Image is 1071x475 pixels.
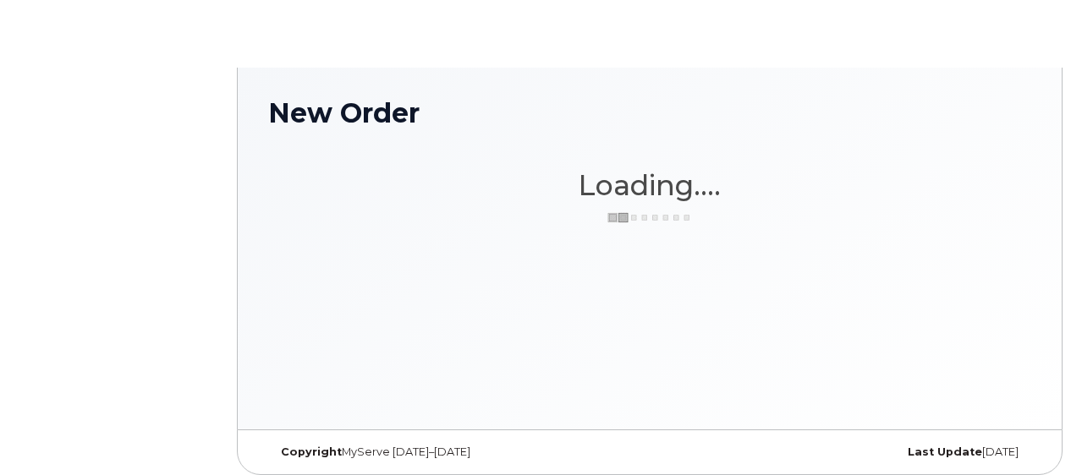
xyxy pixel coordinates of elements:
[281,445,342,458] strong: Copyright
[607,211,692,224] img: ajax-loader-3a6953c30dc77f0bf724df975f13086db4f4c1262e45940f03d1251963f1bf2e.gif
[908,445,982,458] strong: Last Update
[268,170,1031,200] h1: Loading....
[777,445,1031,459] div: [DATE]
[268,98,1031,128] h1: New Order
[268,445,523,459] div: MyServe [DATE]–[DATE]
